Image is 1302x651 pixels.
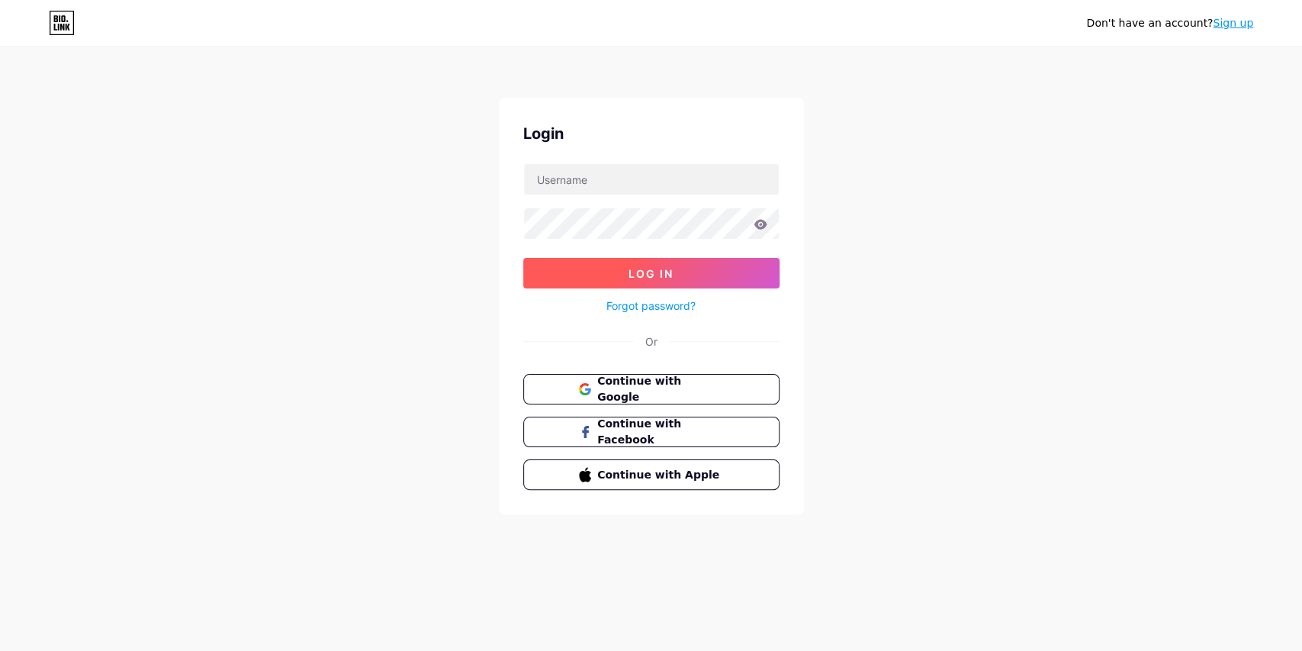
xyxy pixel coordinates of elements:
[523,258,780,288] button: Log In
[523,122,780,145] div: Login
[597,416,723,448] span: Continue with Facebook
[628,267,674,280] span: Log In
[597,467,723,483] span: Continue with Apple
[524,164,779,195] input: Username
[523,374,780,404] button: Continue with Google
[523,459,780,490] button: Continue with Apple
[523,417,780,447] button: Continue with Facebook
[606,298,696,314] a: Forgot password?
[1086,15,1253,31] div: Don't have an account?
[1213,17,1253,29] a: Sign up
[597,373,723,405] span: Continue with Google
[645,334,657,350] div: Or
